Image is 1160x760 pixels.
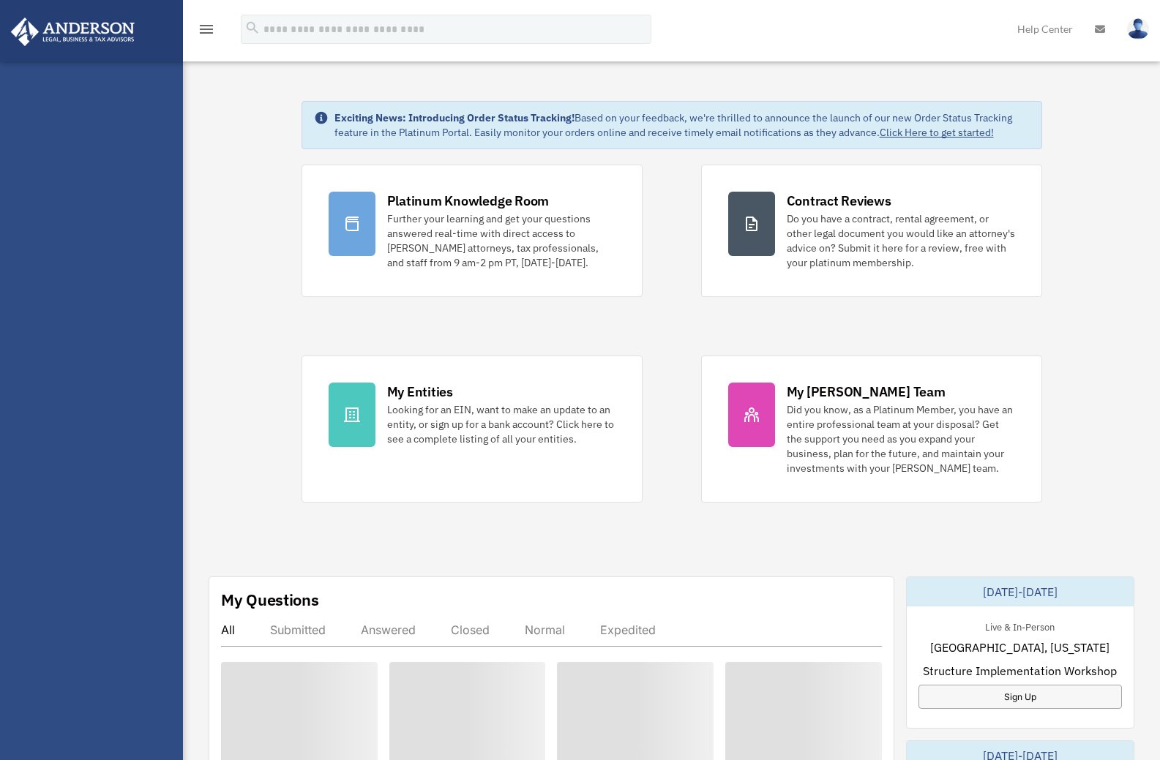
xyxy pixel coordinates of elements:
[302,165,643,297] a: Platinum Knowledge Room Further your learning and get your questions answered real-time with dire...
[387,402,615,446] div: Looking for an EIN, want to make an update to an entity, or sign up for a bank account? Click her...
[198,20,215,38] i: menu
[302,355,643,503] a: My Entities Looking for an EIN, want to make an update to an entity, or sign up for a bank accoun...
[451,622,490,637] div: Closed
[361,622,416,637] div: Answered
[334,110,1030,140] div: Based on your feedback, we're thrilled to announce the launch of our new Order Status Tracking fe...
[221,622,235,637] div: All
[600,622,656,637] div: Expedited
[7,18,139,46] img: Anderson Advisors Platinum Portal
[270,622,326,637] div: Submitted
[880,126,994,139] a: Click Here to get started!
[701,355,1042,503] a: My [PERSON_NAME] Team Did you know, as a Platinum Member, you have an entire professional team at...
[244,20,261,36] i: search
[930,639,1110,656] span: [GEOGRAPHIC_DATA], [US_STATE]
[525,622,565,637] div: Normal
[787,383,946,401] div: My [PERSON_NAME] Team
[387,383,453,401] div: My Entities
[918,685,1122,709] a: Sign Up
[198,26,215,38] a: menu
[701,165,1042,297] a: Contract Reviews Do you have a contract, rental agreement, or other legal document you would like...
[334,111,575,124] strong: Exciting News: Introducing Order Status Tracking!
[221,589,319,611] div: My Questions
[973,618,1066,633] div: Live & In-Person
[387,192,550,210] div: Platinum Knowledge Room
[1127,18,1149,39] img: User Pic
[923,662,1117,680] span: Structure Implementation Workshop
[787,402,1015,475] div: Did you know, as a Platinum Member, you have an entire professional team at your disposal? Get th...
[907,577,1134,606] div: [DATE]-[DATE]
[787,192,891,210] div: Contract Reviews
[787,211,1015,270] div: Do you have a contract, rental agreement, or other legal document you would like an attorney's ad...
[387,211,615,270] div: Further your learning and get your questions answered real-time with direct access to [PERSON_NAM...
